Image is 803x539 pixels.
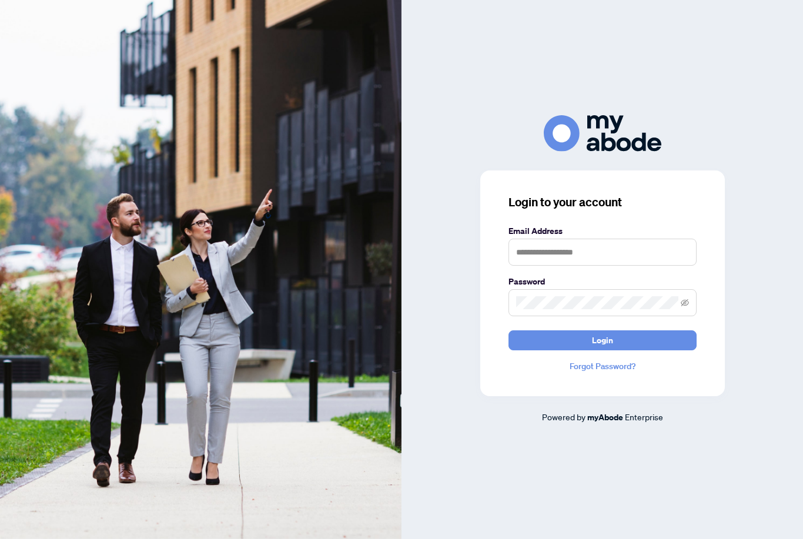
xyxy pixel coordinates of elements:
[542,411,585,422] span: Powered by
[544,115,661,151] img: ma-logo
[592,331,613,350] span: Login
[681,299,689,307] span: eye-invisible
[508,330,697,350] button: Login
[508,275,697,288] label: Password
[508,194,697,210] h3: Login to your account
[587,411,623,424] a: myAbode
[625,411,663,422] span: Enterprise
[508,225,697,237] label: Email Address
[508,360,697,373] a: Forgot Password?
